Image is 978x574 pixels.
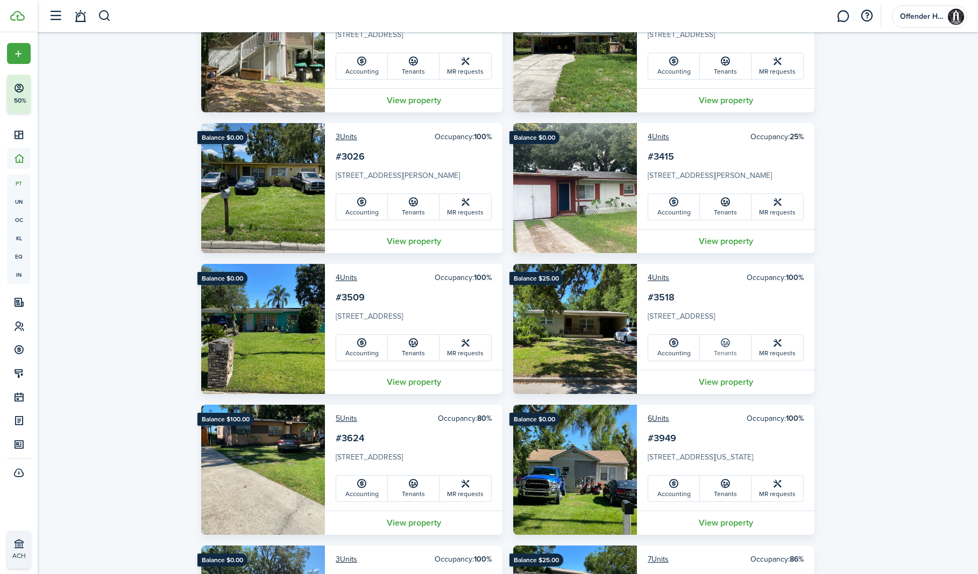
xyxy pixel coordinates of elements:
a: Tenants [388,194,440,220]
a: #3949 [648,431,676,445]
a: 3Units [336,554,357,565]
a: oc [7,211,31,229]
img: Property avatar [513,123,637,253]
a: View property [325,229,502,253]
a: 4Units [648,272,669,283]
img: Property avatar [513,405,637,535]
a: Accounting [336,194,388,220]
ribbon: Balance $0.00 [509,131,559,144]
b: 25% [790,131,804,142]
img: Property avatar [513,264,637,394]
a: MR requests [752,476,803,501]
a: View property [637,370,814,394]
a: View property [637,229,814,253]
img: TenantCloud [10,11,25,21]
a: Tenants [388,53,440,79]
a: Accounting [648,53,700,79]
a: in [7,266,31,284]
card-description: [STREET_ADDRESS] [336,29,492,46]
img: Offender Housing Management, LLC [947,8,965,25]
ribbon: Balance $0.00 [197,554,247,566]
p: 50% [13,96,27,105]
ribbon: Balance $0.00 [509,413,559,426]
a: #3518 [648,290,675,304]
a: eq [7,247,31,266]
a: 4Units [648,131,669,142]
a: Accounting [336,335,388,361]
button: Open resource center [857,7,876,25]
span: kl [7,229,31,247]
a: MR requests [440,53,491,79]
img: Property avatar [201,123,325,253]
a: Accounting [336,476,388,501]
a: #3509 [336,290,365,304]
a: un [7,192,31,211]
a: 6Units [648,413,669,424]
card-description: [STREET_ADDRESS] [336,311,492,328]
ribbon: Balance $0.00 [197,272,247,285]
a: ACH [7,530,31,569]
card-header-right: Occupancy: [747,413,804,424]
b: 100% [474,131,492,142]
a: MR requests [440,476,491,501]
card-header-right: Occupancy: [435,272,492,283]
a: 4Units [336,272,357,283]
b: 100% [786,413,804,424]
img: Property avatar [201,264,325,394]
a: Tenants [700,476,752,501]
card-description: [STREET_ADDRESS][PERSON_NAME] [648,170,804,187]
a: Accounting [648,335,700,361]
a: View property [325,88,502,112]
a: View property [325,370,502,394]
a: Tenants [700,53,752,79]
button: Open menu [7,43,31,64]
ribbon: Balance $100.00 [197,413,254,426]
span: Offender Housing Management, LLC [900,13,943,20]
b: 100% [474,554,492,565]
a: MR requests [440,335,491,361]
a: Tenants [700,194,752,220]
a: Notifications [70,3,90,30]
card-header-right: Occupancy: [438,413,492,424]
a: #3415 [648,149,674,163]
card-header-right: Occupancy: [750,554,804,565]
a: MR requests [752,53,803,79]
a: View property [637,511,814,535]
b: 80% [477,413,492,424]
button: Search [98,7,111,25]
a: Tenants [388,335,440,361]
a: 7Units [648,554,669,565]
ribbon: Balance $25.00 [509,554,563,566]
card-description: [STREET_ADDRESS] [648,29,804,46]
button: Open sidebar [45,6,66,26]
a: Tenants [700,335,752,361]
card-description: [STREET_ADDRESS][US_STATE] [648,451,804,469]
card-description: [STREET_ADDRESS] [648,311,804,328]
a: Accounting [648,194,700,220]
a: View property [637,88,814,112]
card-header-right: Occupancy: [435,554,492,565]
button: 50% [7,75,96,113]
card-description: [STREET_ADDRESS] [336,451,492,469]
b: 100% [474,272,492,283]
a: View property [325,511,502,535]
card-header-right: Occupancy: [747,272,804,283]
a: MR requests [752,335,803,361]
a: 3Units [336,131,357,142]
ribbon: Balance $25.00 [509,272,563,285]
a: Messaging [833,3,853,30]
a: Tenants [388,476,440,501]
a: #3624 [336,431,364,445]
b: 100% [786,272,804,283]
a: 5Units [336,413,357,424]
a: pt [7,174,31,192]
a: Accounting [648,476,700,501]
b: 86% [790,554,804,565]
a: MR requests [752,194,803,220]
card-header-right: Occupancy: [435,131,492,142]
